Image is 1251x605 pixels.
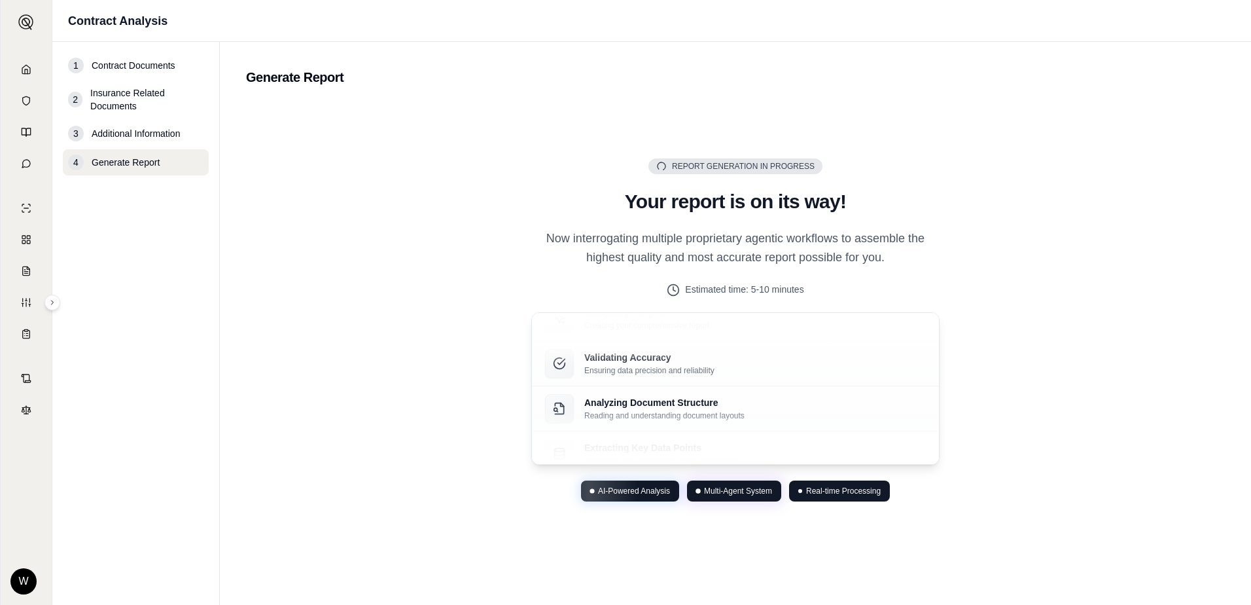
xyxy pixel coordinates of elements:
span: Estimated time: 5-10 minutes [685,283,803,297]
span: Report Generation in Progress [672,161,815,172]
span: Contract Documents [92,59,175,72]
p: Extracting Key Data Points [584,441,739,454]
p: Creating your comprehensive report [584,320,709,331]
span: Additional Information [92,127,180,140]
h1: Contract Analysis [68,12,167,30]
span: Real-time Processing [806,486,881,496]
div: 3 [68,126,84,141]
p: Identifying and organizing crucial information [584,456,739,466]
div: 2 [68,92,82,107]
span: Multi-Agent System [704,486,772,496]
p: Ensuring data precision and reliability [584,365,714,376]
a: Single Policy [3,194,49,223]
button: Expand sidebar [13,9,39,35]
img: Expand sidebar [18,14,34,30]
a: Home [3,55,49,84]
p: Reading and understanding document layouts [584,411,745,421]
a: Chat [3,149,49,178]
a: Prompt Library [3,118,49,147]
p: Analyzing Document Structure [584,396,745,409]
a: Contract Analysis [3,364,49,393]
p: Compiling Insights [584,306,709,319]
div: W [10,568,37,595]
div: 4 [68,155,84,170]
a: Policy Comparisons [3,225,49,254]
a: Legal Search Engine [3,395,49,424]
span: AI-Powered Analysis [598,486,670,496]
a: Coverage Table [3,320,49,348]
div: 1 [68,58,84,73]
p: Now interrogating multiple proprietary agentic workflows to assemble the highest quality and most... [531,229,940,268]
span: Insurance Related Documents [90,86,203,113]
h2: Generate Report [246,68,1225,86]
a: Custom Report [3,288,49,317]
button: Expand sidebar [44,295,60,310]
h2: Your report is on its way! [531,190,940,213]
p: Validating Accuracy [584,351,714,364]
a: Documents Vault [3,86,49,115]
span: Generate Report [92,156,160,169]
a: Claim Coverage [3,257,49,285]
